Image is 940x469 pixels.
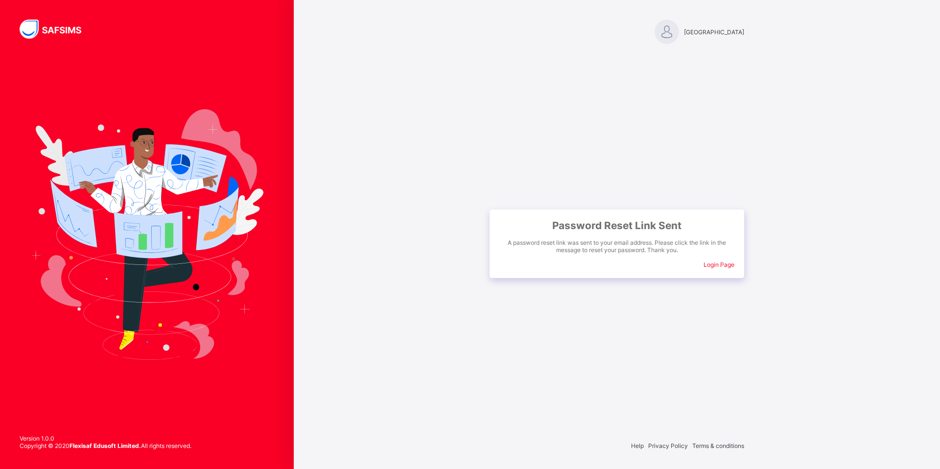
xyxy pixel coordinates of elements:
img: Shalom Academic College [655,20,679,44]
img: SAFSIMS Logo [20,20,93,39]
span: Privacy Policy [648,442,688,449]
span: A password reset link was sent to your email address. Please click the link in the message to res... [499,239,734,254]
a: Login Page [704,261,734,268]
span: Help [631,442,644,449]
span: Password Reset Link Sent [499,219,734,232]
span: [GEOGRAPHIC_DATA] [684,28,744,36]
span: Copyright © 2020 All rights reserved. [20,442,191,449]
span: Version 1.0.0 [20,435,191,442]
strong: Flexisaf Edusoft Limited. [70,442,141,449]
img: Hero Image [30,109,263,360]
span: Terms & conditions [692,442,744,449]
